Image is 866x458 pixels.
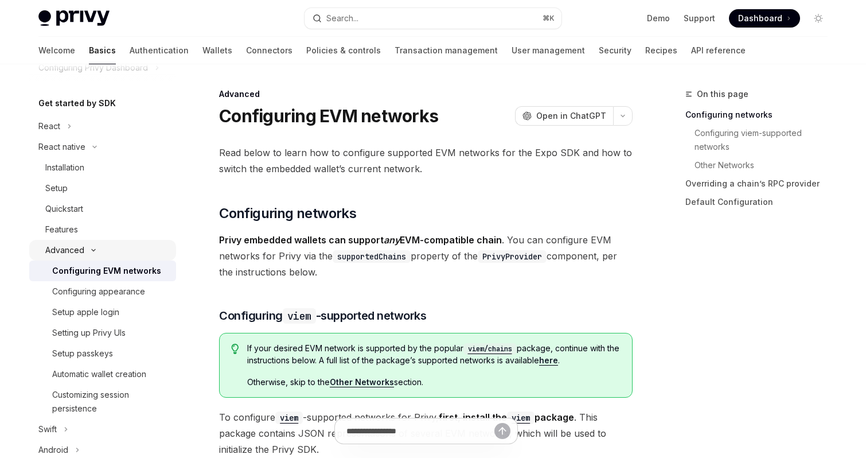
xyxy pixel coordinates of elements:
span: Configuring networks [219,204,356,223]
code: PrivyProvider [478,250,547,263]
div: Customizing session persistence [52,388,169,416]
span: Dashboard [738,13,782,24]
a: viem [275,412,303,423]
div: React [38,119,60,133]
a: Policies & controls [306,37,381,64]
span: . You can configure EVM networks for Privy via the property of the component, per the instruction... [219,232,633,280]
svg: Tip [231,344,239,354]
button: Toggle dark mode [809,9,828,28]
a: Quickstart [29,199,176,219]
div: Installation [45,161,84,174]
div: Setup [45,181,68,195]
a: Basics [89,37,116,64]
div: Configuring EVM networks [52,264,161,278]
a: Connectors [246,37,292,64]
button: Send message [494,423,510,439]
div: Setup apple login [52,305,119,319]
a: viem/chains [463,343,517,353]
h1: Configuring EVM networks [219,106,438,126]
a: Other Networks [330,377,394,387]
a: Features [29,219,176,240]
h5: Get started by SDK [38,96,116,110]
span: Read below to learn how to configure supported EVM networks for the Expo SDK and how to switch th... [219,145,633,177]
div: Automatic wallet creation [52,367,146,381]
a: Configuring appearance [29,281,176,302]
a: Installation [29,157,176,178]
span: ⌘ K [543,14,555,23]
div: Setting up Privy UIs [52,326,126,340]
button: Search...⌘K [305,8,561,29]
span: Configuring -supported networks [219,308,426,324]
span: On this page [697,87,748,101]
a: Configuring viem-supported networks [695,124,837,156]
span: If your desired EVM network is supported by the popular package, continue with the instructions b... [247,343,621,366]
code: viem [507,412,535,424]
div: Advanced [219,88,633,100]
img: light logo [38,10,110,26]
a: Default Configuration [685,193,837,211]
a: Configuring EVM networks [29,261,176,281]
code: supportedChains [333,250,411,263]
a: Setup passkeys [29,343,176,364]
span: Open in ChatGPT [536,110,606,122]
code: viem [283,308,316,324]
a: here [539,355,558,366]
a: Recipes [645,37,677,64]
a: Welcome [38,37,75,64]
div: React native [38,140,85,154]
a: Overriding a chain’s RPC provider [685,174,837,193]
div: Configuring appearance [52,285,145,298]
div: Android [38,443,68,457]
a: Authentication [130,37,189,64]
code: viem [275,412,303,424]
a: Customizing session persistence [29,385,176,419]
a: Setting up Privy UIs [29,323,176,343]
a: Support [684,13,715,24]
span: To configure -supported networks for Privy, . This package contains JSON representations of sever... [219,409,633,457]
div: Advanced [45,243,84,257]
em: any [384,234,400,246]
a: Setup [29,178,176,199]
code: viem/chains [463,343,517,355]
a: API reference [691,37,746,64]
a: Security [599,37,631,64]
a: viem [507,412,535,423]
strong: first, install the package [439,412,574,423]
a: Configuring networks [685,106,837,124]
div: Quickstart [45,202,83,216]
span: Otherwise, skip to the section. [247,377,621,388]
div: Search... [326,11,358,25]
strong: Privy embedded wallets can support EVM-compatible chain [219,234,502,246]
a: User management [512,37,585,64]
div: Features [45,223,78,236]
a: Other Networks [695,156,837,174]
button: Open in ChatGPT [515,106,613,126]
a: Setup apple login [29,302,176,323]
a: Demo [647,13,670,24]
a: Automatic wallet creation [29,364,176,385]
a: Wallets [202,37,232,64]
a: Dashboard [729,9,800,28]
div: Setup passkeys [52,347,113,360]
a: Transaction management [395,37,498,64]
div: Swift [38,422,57,436]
